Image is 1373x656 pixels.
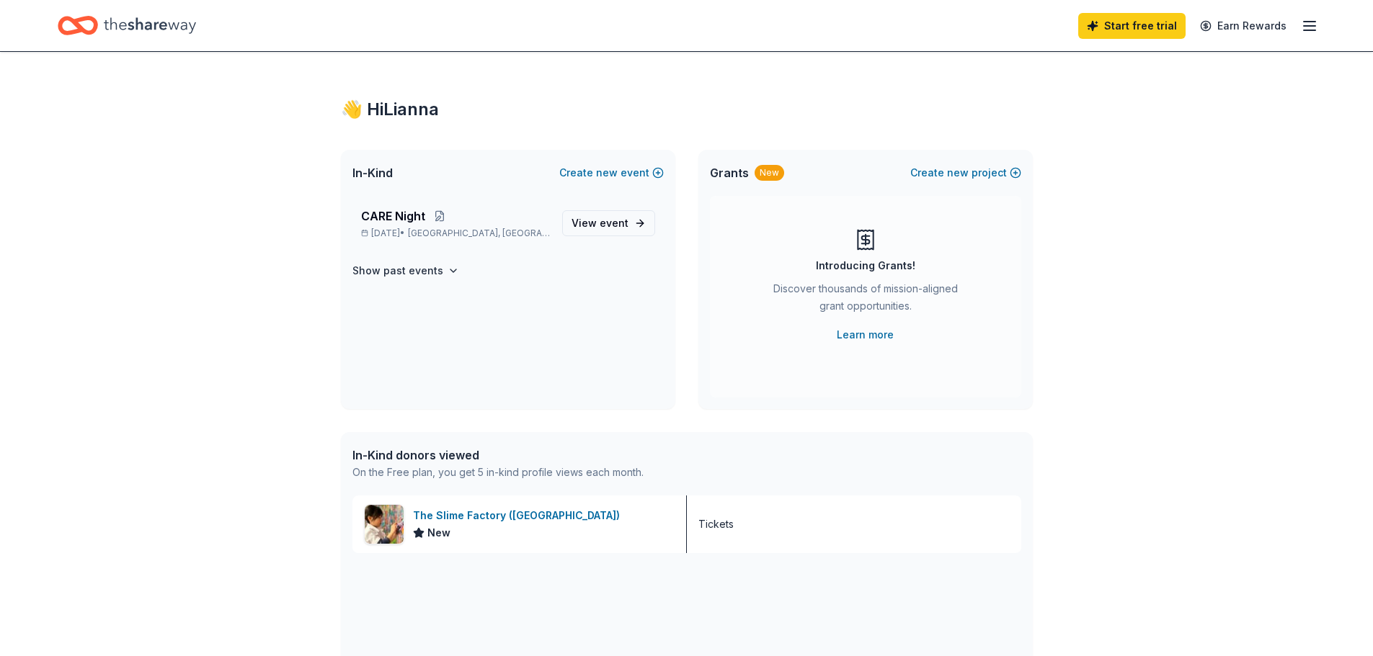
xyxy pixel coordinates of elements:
div: In-Kind donors viewed [352,446,644,464]
span: View [572,215,628,232]
div: The Slime Factory ([GEOGRAPHIC_DATA]) [413,507,626,524]
span: In-Kind [352,164,393,181]
a: Learn more [837,326,894,343]
div: Discover thousands of mission-aligned grant opportunities. [768,280,964,320]
span: new [596,164,618,181]
button: Createnewproject [910,164,1021,181]
span: event [600,217,628,229]
span: [GEOGRAPHIC_DATA], [GEOGRAPHIC_DATA] [408,228,550,239]
span: CARE Night [361,207,425,225]
span: New [427,524,450,542]
button: Createnewevent [559,164,664,181]
span: new [947,164,969,181]
div: New [755,165,784,181]
div: On the Free plan, you get 5 in-kind profile views each month. [352,464,644,481]
p: [DATE] • [361,228,551,239]
a: View event [562,210,655,236]
button: Show past events [352,262,459,279]
h4: Show past events [352,262,443,279]
div: Tickets [698,516,734,533]
a: Start free trial [1078,13,1186,39]
div: 👋 Hi Lianna [341,98,1033,121]
a: Home [58,9,196,42]
span: Grants [710,164,749,181]
img: Image for The Slime Factory (Bellevue) [365,505,404,544]
div: Introducing Grants! [816,257,915,274]
a: Earn Rewards [1191,13,1295,39]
